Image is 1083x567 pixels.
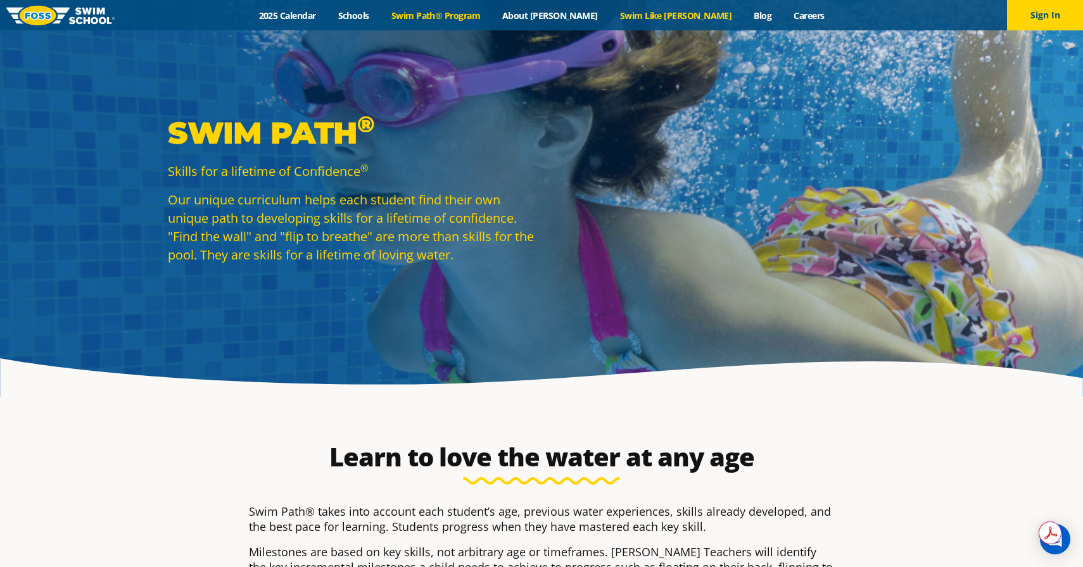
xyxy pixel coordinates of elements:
[609,9,743,22] a: Swim Like [PERSON_NAME]
[248,9,327,22] a: 2025 Calendar
[743,9,783,22] a: Blog
[168,162,535,180] p: Skills for a lifetime of Confidence
[783,9,835,22] a: Careers
[168,190,535,264] p: Our unique curriculum helps each student find their own unique path to developing skills for a li...
[491,9,609,22] a: About [PERSON_NAME]
[168,114,535,152] p: Swim Path
[357,110,374,138] sup: ®
[360,161,368,174] sup: ®
[249,504,834,534] p: Swim Path® takes into account each student’s age, previous water experiences, skills already deve...
[6,6,115,25] img: FOSS Swim School Logo
[327,9,380,22] a: Schools
[243,442,840,472] h2: Learn to love the water at any age
[380,9,491,22] a: Swim Path® Program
